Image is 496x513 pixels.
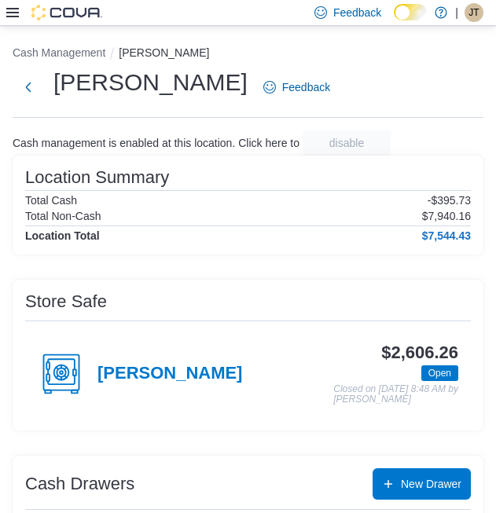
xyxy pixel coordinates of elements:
[333,384,458,405] p: Closed on [DATE] 8:48 AM by [PERSON_NAME]
[25,292,107,311] h3: Store Safe
[31,5,102,20] img: Cova
[401,476,461,492] span: New Drawer
[282,79,330,95] span: Feedback
[455,3,458,22] p: |
[25,229,100,242] h4: Location Total
[422,210,471,222] p: $7,940.16
[465,3,483,22] div: Jennifer Tolkacz
[25,168,169,187] h3: Location Summary
[25,194,77,207] h6: Total Cash
[257,71,336,103] a: Feedback
[13,71,44,103] button: Next
[428,366,451,380] span: Open
[119,46,209,59] button: [PERSON_NAME]
[13,137,299,149] p: Cash management is enabled at this location. Click here to
[421,365,458,381] span: Open
[329,135,364,151] span: disable
[428,194,471,207] p: -$395.73
[333,5,381,20] span: Feedback
[381,343,458,362] h3: $2,606.26
[97,364,242,384] h4: [PERSON_NAME]
[13,46,105,59] button: Cash Management
[468,3,479,22] span: JT
[25,475,134,493] h3: Cash Drawers
[373,468,471,500] button: New Drawer
[53,67,248,98] h1: [PERSON_NAME]
[25,210,101,222] h6: Total Non-Cash
[394,4,427,20] input: Dark Mode
[13,45,483,64] nav: An example of EuiBreadcrumbs
[303,130,391,156] button: disable
[422,229,471,242] h4: $7,544.43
